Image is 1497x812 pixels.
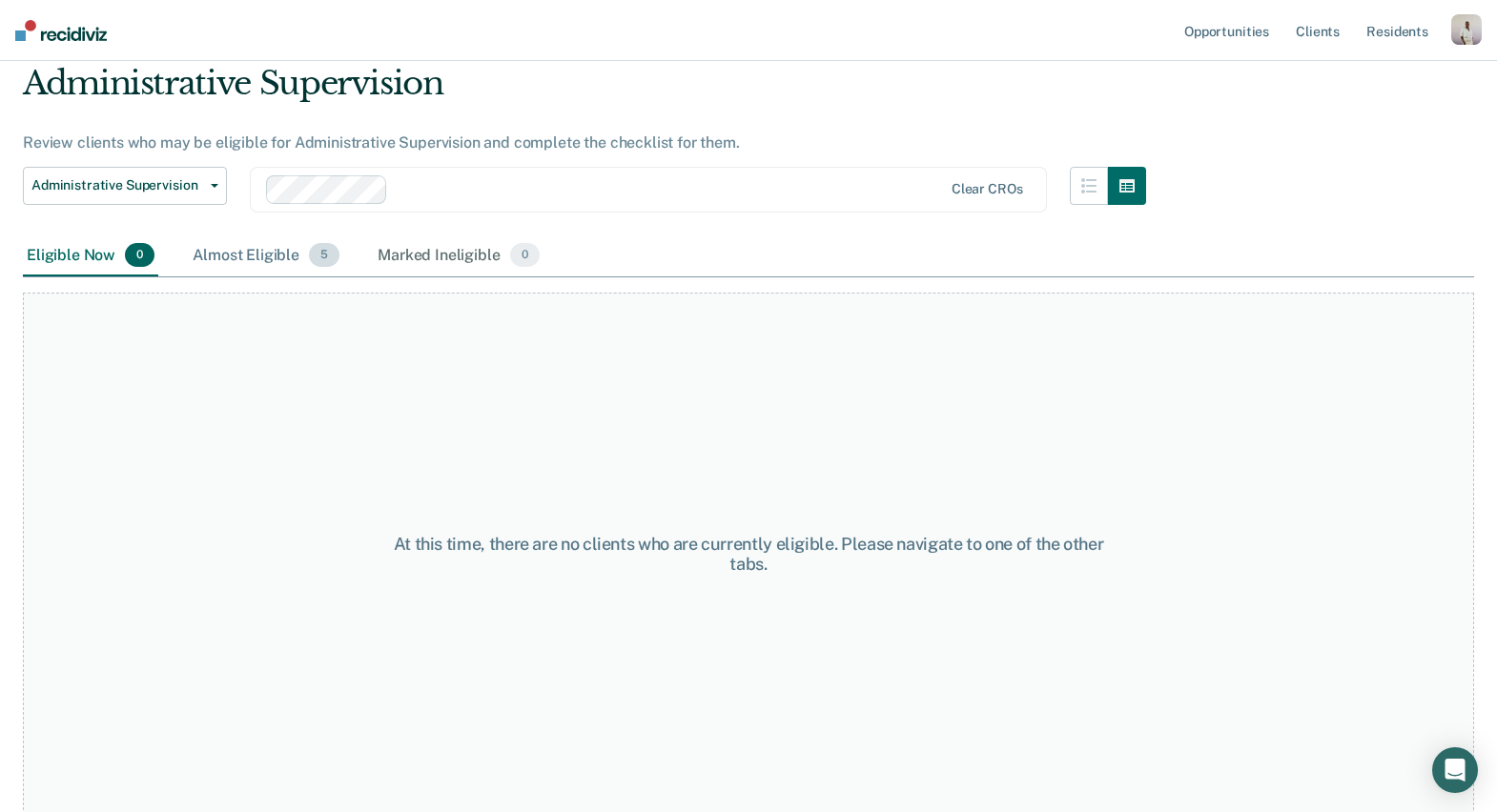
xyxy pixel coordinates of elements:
[510,243,540,268] span: 0
[31,177,203,193] span: Administrative Supervision
[125,243,154,268] span: 0
[1432,747,1478,793] div: Open Intercom Messenger
[386,534,1111,575] div: At this time, there are no clients who are currently eligible. Please navigate to one of the othe...
[23,167,227,205] button: Administrative Supervision
[189,235,343,277] div: Almost Eligible5
[374,235,543,277] div: Marked Ineligible0
[23,133,1146,152] div: Review clients who may be eligible for Administrative Supervision and complete the checklist for ...
[309,243,339,268] span: 5
[23,235,158,277] div: Eligible Now0
[952,181,1023,197] div: Clear CROs
[15,20,107,41] img: Recidiviz
[23,64,1146,118] div: Administrative Supervision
